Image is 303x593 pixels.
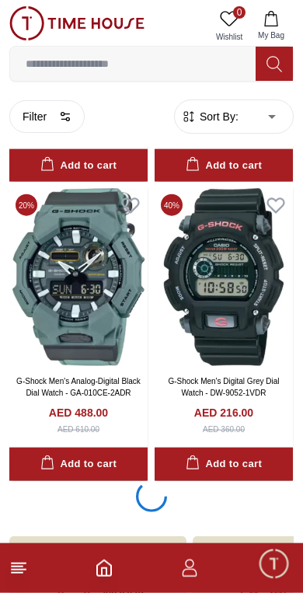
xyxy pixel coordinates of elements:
span: Wishlist [210,31,249,43]
img: G-Shock Men's Analog-Digital Black Dial Watch - GA-010CE-2ADR [9,188,148,366]
button: Add to cart [9,448,148,481]
span: 0 [233,6,246,19]
a: G-Shock Men's Analog-Digital Black Dial Watch - GA-010CE-2ADR [16,377,141,397]
button: Add to cart [155,448,293,481]
div: Add to cart [40,157,117,175]
span: 40 % [161,194,183,216]
a: Home [95,559,113,577]
h4: AED 216.00 [194,405,253,420]
a: 0Wishlist [210,6,249,46]
span: Sort By: [197,109,239,124]
div: Add to cart [40,455,117,473]
button: Filter [9,100,85,133]
div: AED 360.00 [203,424,245,435]
img: G-Shock Men's Digital Grey Dial Watch - DW-9052-1VDR [155,188,293,366]
img: ... [9,6,145,40]
button: My Bag [249,6,294,46]
div: AED 610.00 [57,424,99,435]
h4: AED 488.00 [49,405,108,420]
div: Add to cart [186,455,262,473]
span: 20 % [16,194,37,216]
div: Add to cart [186,157,262,175]
span: My Bag [252,30,291,41]
button: Add to cart [9,149,148,183]
button: Sort By: [181,109,239,124]
div: Chat Widget [257,547,291,581]
button: Add to cart [155,149,293,183]
a: G-Shock Men's Digital Grey Dial Watch - DW-9052-1VDR [168,377,279,397]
